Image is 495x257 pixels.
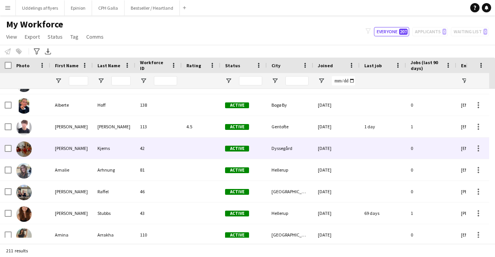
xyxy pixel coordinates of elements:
span: Active [225,102,249,108]
div: 0 [406,181,456,202]
div: 110 [135,224,182,245]
div: [DATE] [313,159,360,180]
a: Status [44,32,66,42]
span: Joined [318,63,333,68]
button: Bestseller / Heartland [125,0,180,15]
a: Tag [67,32,82,42]
span: First Name [55,63,79,68]
div: [DATE] [313,224,360,245]
span: Photo [16,63,29,68]
button: Open Filter Menu [461,77,468,84]
div: 1 [406,203,456,224]
span: City [271,63,280,68]
img: Amalie Arhnung [16,163,32,179]
button: Open Filter Menu [225,77,232,84]
input: Last Name Filter Input [111,76,131,85]
input: First Name Filter Input [69,76,88,85]
div: Hellerup [267,159,313,180]
div: Bogø By [267,94,313,116]
button: Open Filter Menu [97,77,104,84]
app-action-btn: Export XLSX [43,47,53,56]
div: Kjems [93,138,135,159]
span: Active [225,167,249,173]
div: [PERSON_NAME] [93,116,135,137]
span: Active [225,189,249,195]
span: Export [25,33,40,40]
div: Arrakha [93,224,135,245]
a: View [3,32,20,42]
a: Export [22,32,43,42]
div: 4.5 [182,116,220,137]
div: [DATE] [313,138,360,159]
div: Stubbs [93,203,135,224]
input: Status Filter Input [239,76,262,85]
input: City Filter Input [285,76,309,85]
div: Arhnung [93,159,135,180]
div: [GEOGRAPHIC_DATA] [267,181,313,202]
div: 1 day [360,116,406,137]
button: Everyone207 [374,27,409,36]
img: Amelia Stubbs [16,206,32,222]
button: CPH Galla [92,0,125,15]
span: Active [225,146,249,151]
div: [DATE] [313,203,360,224]
div: 81 [135,159,182,180]
div: Gentofte [267,116,313,137]
input: Joined Filter Input [332,76,355,85]
div: Amalie [50,159,93,180]
span: Workforce ID [140,60,168,71]
div: Amina [50,224,93,245]
span: Status [225,63,240,68]
div: 113 [135,116,182,137]
span: Jobs (last 90 days) [411,60,442,71]
div: 69 days [360,203,406,224]
img: Amina Arrakha [16,228,32,243]
div: 43 [135,203,182,224]
span: Last job [364,63,382,68]
img: Alberte Hoff [16,98,32,114]
div: 0 [406,224,456,245]
img: Amanda Raffel [16,185,32,200]
div: Raffel [93,181,135,202]
div: Hoff [93,94,135,116]
img: Alexander Kjems [16,141,32,157]
span: Status [48,33,63,40]
div: [DATE] [313,94,360,116]
button: Open Filter Menu [55,77,62,84]
span: Active [225,232,249,238]
div: 138 [135,94,182,116]
div: 0 [406,94,456,116]
button: Epinion [65,0,92,15]
div: [PERSON_NAME] [50,138,93,159]
span: Email [461,63,473,68]
button: Uddelings af flyers [16,0,65,15]
div: [GEOGRAPHIC_DATA] [267,224,313,245]
a: Comms [83,32,107,42]
span: View [6,33,17,40]
button: Open Filter Menu [318,77,325,84]
div: [DATE] [313,181,360,202]
div: Dyssegård [267,138,313,159]
span: Active [225,124,249,130]
div: Alberte [50,94,93,116]
button: Open Filter Menu [140,77,147,84]
div: [DATE] [313,116,360,137]
button: Open Filter Menu [271,77,278,84]
span: Tag [70,33,79,40]
div: 0 [406,159,456,180]
div: 0 [406,138,456,159]
div: 1 [406,116,456,137]
span: Last Name [97,63,120,68]
span: Comms [86,33,104,40]
div: [PERSON_NAME] [50,203,93,224]
div: [PERSON_NAME] [50,116,93,137]
span: Active [225,211,249,216]
app-action-btn: Advanced filters [32,47,41,56]
input: Workforce ID Filter Input [154,76,177,85]
div: [PERSON_NAME] [50,181,93,202]
span: My Workforce [6,19,63,30]
div: 46 [135,181,182,202]
div: Hellerup [267,203,313,224]
img: Alexander Kierkegaard [16,120,32,135]
span: Rating [186,63,201,68]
